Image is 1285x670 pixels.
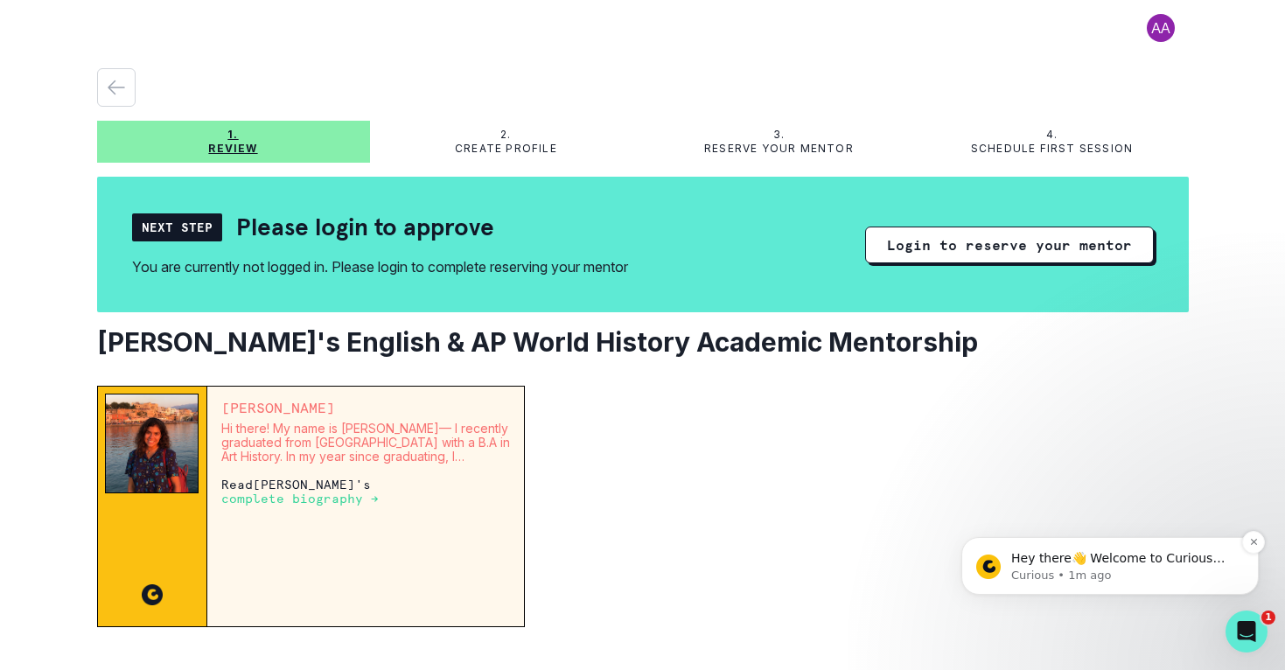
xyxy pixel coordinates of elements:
[307,104,330,127] button: Dismiss notification
[221,492,379,506] p: complete biography →
[971,142,1133,156] p: Schedule first session
[1226,611,1268,653] iframe: Intercom live chat
[935,427,1285,623] iframe: Intercom notifications message
[221,422,511,464] p: Hi there! My name is [PERSON_NAME]— I recently graduated from [GEOGRAPHIC_DATA] with a B.A in Art...
[1046,128,1058,142] p: 4.
[221,491,379,506] a: complete biography →
[1261,611,1275,625] span: 1
[773,128,785,142] p: 3.
[865,227,1154,263] button: Login to reserve your mentor
[105,394,199,493] img: Mentor Image
[208,142,257,156] p: Review
[227,128,238,142] p: 1.
[704,142,854,156] p: Reserve your mentor
[76,124,298,225] span: Hey there👋 Welcome to Curious Cardinals 🙌 Take a look around! If you have any questions or are ex...
[455,142,557,156] p: Create profile
[26,110,324,168] div: message notification from Curious, 1m ago. Hey there👋 Welcome to Curious Cardinals 🙌 Take a look ...
[142,584,163,605] img: CC image
[236,212,494,242] h2: Please login to approve
[97,326,1189,358] h2: [PERSON_NAME]'s English & AP World History Academic Mentorship
[221,401,511,415] p: [PERSON_NAME]
[500,128,511,142] p: 2.
[221,478,511,506] p: Read [PERSON_NAME] 's
[1133,14,1189,42] button: profile picture
[132,213,222,241] div: Next Step
[132,256,628,277] div: You are currently not logged in. Please login to complete reserving your mentor
[76,141,302,157] p: Message from Curious, sent 1m ago
[39,126,67,154] img: Profile image for Curious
